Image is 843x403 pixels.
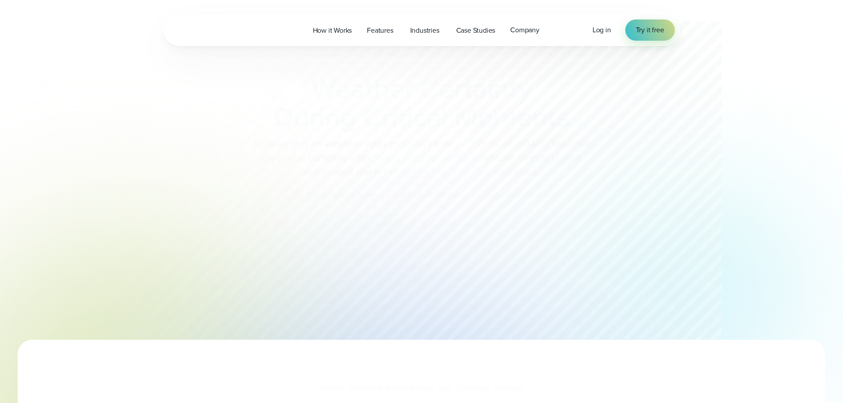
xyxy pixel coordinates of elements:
span: Try it free [636,25,664,35]
a: Case Studies [449,21,503,39]
a: Try it free [625,19,675,41]
span: Company [510,25,539,35]
span: Features [367,25,393,36]
span: How it Works [313,25,352,36]
a: How it Works [305,21,360,39]
span: Industries [410,25,439,36]
span: Case Studies [456,25,496,36]
a: Log in [593,25,611,35]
